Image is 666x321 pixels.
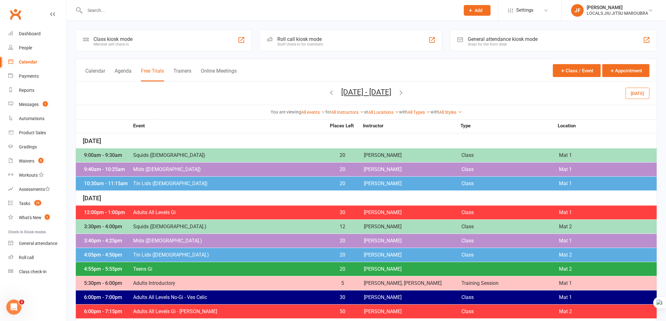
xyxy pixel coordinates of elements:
[462,309,559,314] span: Class
[19,158,34,163] div: Waivers
[326,167,359,172] span: 20
[8,55,66,69] a: Calendar
[326,252,359,257] span: 20
[301,110,325,115] a: All events
[326,281,359,286] span: 5
[368,110,399,115] a: All Locations
[133,153,326,158] span: Squids ([DEMOGRAPHIC_DATA])
[8,97,66,112] a: Messages 1
[19,74,39,79] div: Payments
[462,281,559,286] span: Training Session
[8,126,66,140] a: Product Sales
[439,110,462,115] a: All Styles
[559,267,657,272] span: Mat 2
[82,238,133,243] div: 3:40pm - 4:25pm
[133,181,326,186] span: Tin Lids ([DEMOGRAPHIC_DATA])
[331,110,364,115] a: All Instructors
[83,6,456,15] input: Search...
[559,167,657,172] span: Mat 1
[326,181,359,186] span: 20
[19,31,41,36] div: Dashboard
[8,168,66,182] a: Workouts
[587,10,648,16] div: LOCALS JIU JITSU MAROUBRA
[133,267,326,272] span: Teens Gi
[559,224,657,229] span: Mat 2
[85,68,105,81] button: Calendar
[325,124,358,128] strong: Places Left
[364,181,461,186] span: [PERSON_NAME]
[93,36,133,42] div: Class kiosk mode
[82,181,133,186] div: 10:30am - 11:15am
[82,267,133,272] div: 4:55pm - 5:55pm
[82,252,133,257] div: 4:05pm - 4:50pm
[602,64,650,77] button: Appointment
[133,238,326,243] span: Mids ([DEMOGRAPHIC_DATA].)
[277,36,323,42] div: Roll call kiosk mode
[82,210,133,215] div: 12:00pm - 1:00pm
[408,110,431,115] a: All Types
[19,173,38,178] div: Workouts
[8,182,66,196] a: Assessments
[475,8,483,13] span: Add
[559,295,657,300] span: Mat 1
[8,69,66,83] a: Payments
[133,252,326,257] span: Tin Lids ([DEMOGRAPHIC_DATA].)
[271,109,301,114] strong: You are viewing
[326,309,359,314] span: 50
[141,68,164,81] button: Free Trials
[82,224,133,229] div: 3:30pm - 4:00pm
[133,210,326,215] span: Adults All Levels Gi
[325,109,331,114] strong: for
[364,109,368,114] strong: at
[460,124,558,128] strong: Type
[364,267,461,272] span: [PERSON_NAME]
[364,167,461,172] span: [PERSON_NAME]
[516,3,534,17] span: Settings
[559,238,657,243] span: Mat 1
[462,167,559,172] span: Class
[559,181,657,186] span: Mat 1
[559,153,657,158] span: Mat 1
[115,68,132,81] button: Agenda
[82,281,133,286] div: 5:30pm - 6:00pm
[364,281,461,286] span: [PERSON_NAME], [PERSON_NAME]
[19,187,50,192] div: Assessments
[587,5,648,10] div: [PERSON_NAME]
[19,201,30,206] div: Tasks
[468,42,538,47] div: Great for the front desk
[559,281,657,286] span: Mat 1
[364,224,461,229] span: [PERSON_NAME]
[133,224,326,229] span: Squids ([DEMOGRAPHIC_DATA].)
[8,140,66,154] a: Gradings
[19,300,24,305] span: 2
[553,64,601,77] button: Class / Event
[133,124,325,128] strong: Event
[201,68,237,81] button: Online Meetings
[133,309,326,314] span: Adults All Levels Gi - [PERSON_NAME]
[364,210,461,215] span: [PERSON_NAME]
[277,42,323,47] div: Staff check-in for members
[82,167,133,172] div: 9:40am - 10:25am
[93,42,133,47] div: Member self check-in
[43,101,48,107] span: 1
[19,45,32,50] div: People
[8,154,66,168] a: Waivers 5
[363,124,460,128] strong: Instructor
[133,167,326,172] span: Mids ([DEMOGRAPHIC_DATA])
[76,191,657,206] div: [DATE]
[8,265,66,279] a: Class kiosk mode
[19,241,57,246] div: General attendance
[364,309,461,314] span: [PERSON_NAME]
[399,109,408,114] strong: with
[6,300,21,315] iframe: Intercom live chat
[559,210,657,215] span: Mat 1
[468,36,538,42] div: General attendance kiosk mode
[364,153,461,158] span: [PERSON_NAME]
[19,88,34,93] div: Reports
[19,255,34,260] div: Roll call
[173,68,191,81] button: Trainers
[8,112,66,126] a: Automations
[341,88,392,97] button: [DATE] - [DATE]
[133,295,326,300] span: Adults All Levels No-Gi - Ves Celic
[558,124,655,128] strong: Location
